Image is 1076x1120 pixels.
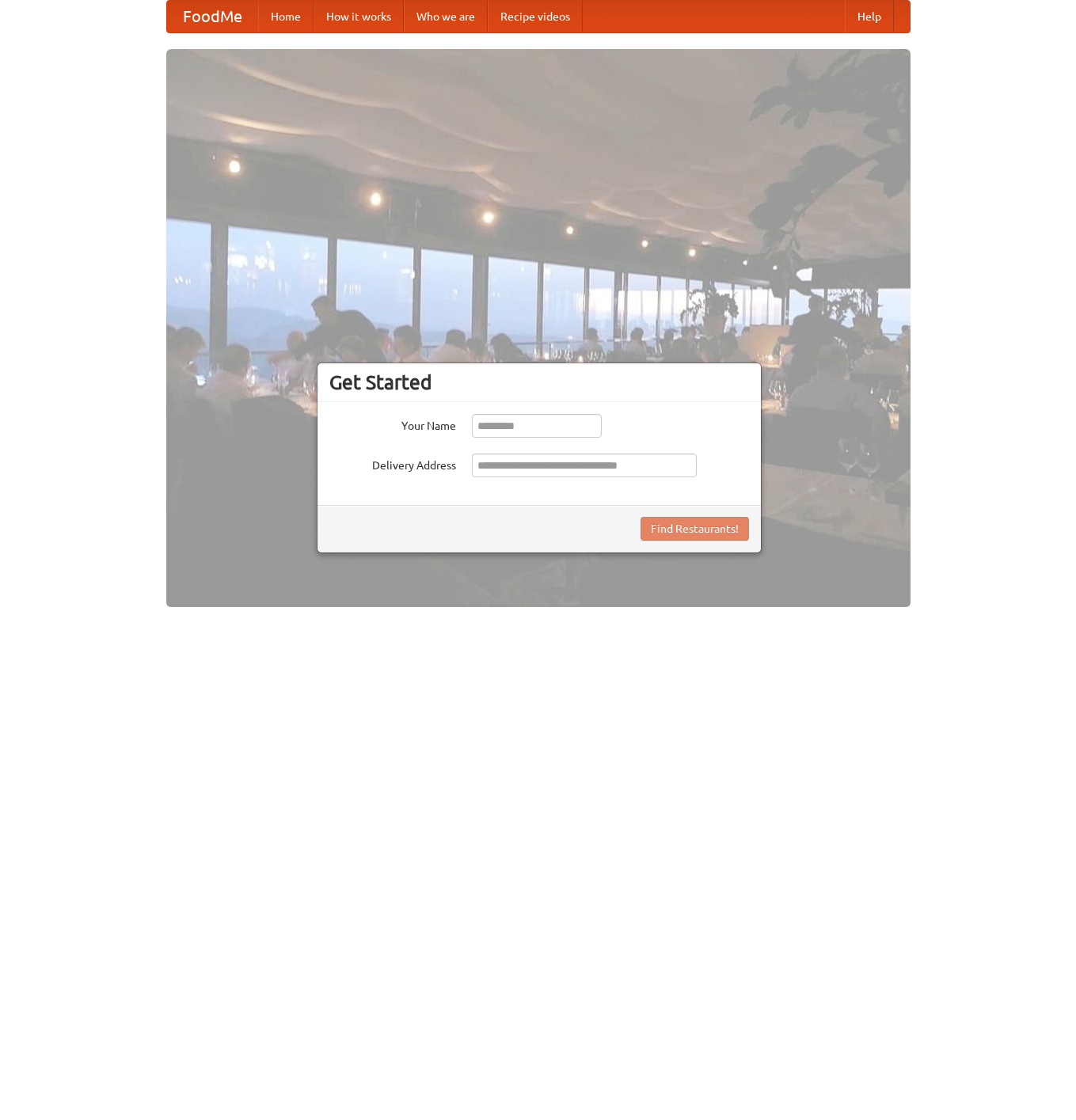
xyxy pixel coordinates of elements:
[329,370,749,394] h3: Get Started
[404,1,488,32] a: Who we are
[845,1,894,32] a: Help
[314,1,404,32] a: How it works
[329,454,456,473] label: Delivery Address
[167,1,258,32] a: FoodMe
[641,517,749,541] button: Find Restaurants!
[258,1,314,32] a: Home
[488,1,583,32] a: Recipe videos
[329,414,456,434] label: Your Name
